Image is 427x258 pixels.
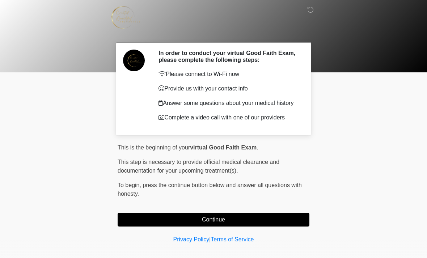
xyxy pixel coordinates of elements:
[118,144,190,151] span: This is the beginning of your
[158,113,299,122] p: Complete a video call with one of our providers
[158,50,299,63] h2: In order to conduct your virtual Good Faith Exam, please complete the following steps:
[158,84,299,93] p: Provide us with your contact info
[118,159,279,174] span: This step is necessary to provide official medical clearance and documentation for your upcoming ...
[211,236,254,242] a: Terms of Service
[118,182,143,188] span: To begin,
[118,182,302,197] span: press the continue button below and answer all questions with honesty.
[257,144,258,151] span: .
[158,99,299,107] p: Answer some questions about your medical history
[190,144,257,151] strong: virtual Good Faith Exam
[123,50,145,71] img: Agent Avatar
[173,236,210,242] a: Privacy Policy
[209,236,211,242] a: |
[158,70,299,79] p: Please connect to Wi-Fi now
[118,213,309,227] button: Continue
[110,5,141,29] img: Created Beautiful Aesthetics Logo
